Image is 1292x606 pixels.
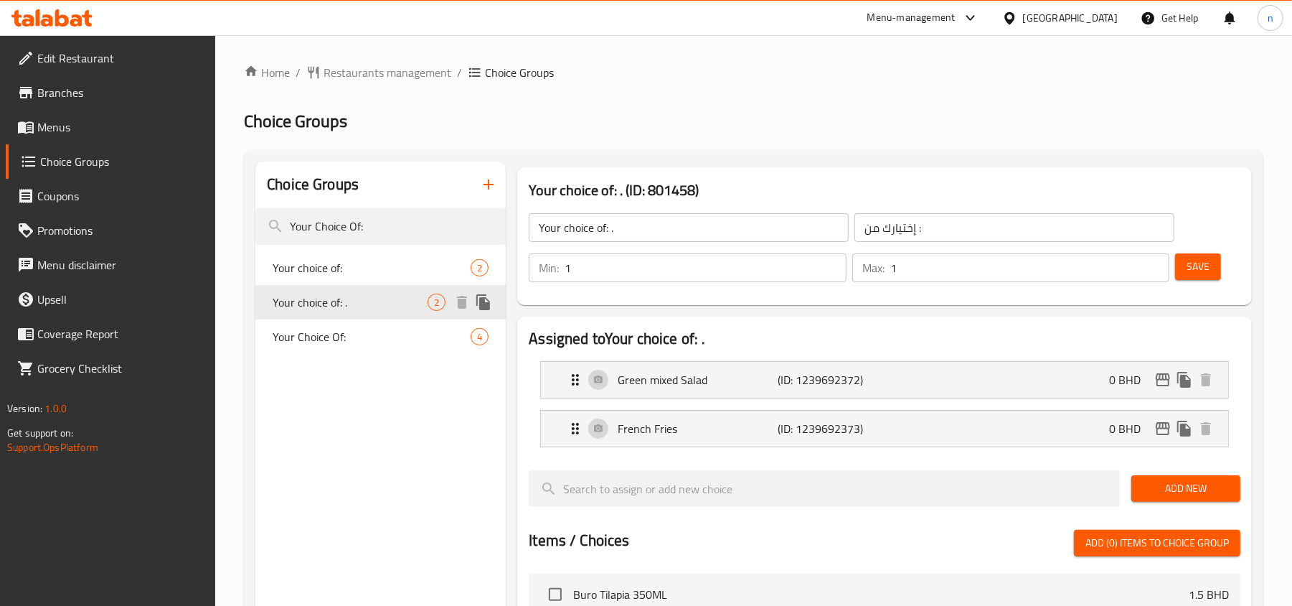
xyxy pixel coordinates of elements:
[255,320,506,354] div: Your Choice Of:4
[37,50,204,67] span: Edit Restaurant
[457,64,462,81] li: /
[471,261,488,275] span: 2
[37,222,204,239] span: Promotions
[37,84,204,101] span: Branches
[267,174,359,195] h2: Choice Groups
[255,208,506,245] input: search
[541,411,1228,447] div: Expand
[867,9,956,27] div: Menu-management
[471,259,489,276] div: Choices
[296,64,301,81] li: /
[428,294,445,311] div: Choices
[471,330,488,344] span: 4
[37,360,204,377] span: Grocery Checklist
[862,259,885,276] p: Max:
[618,371,778,388] p: Green mixed Salad
[428,296,445,309] span: 2
[37,256,204,274] span: Menu disclaimer
[37,325,204,342] span: Coverage Report
[778,371,885,388] p: (ID: 1239692372)
[471,328,489,345] div: Choices
[529,328,1240,350] h2: Assigned to Your choice of: .
[541,362,1228,398] div: Expand
[529,404,1240,453] li: Expand
[539,259,559,276] p: Min:
[1187,258,1210,276] span: Save
[6,41,216,75] a: Edit Restaurant
[778,420,885,437] p: (ID: 1239692373)
[6,75,216,110] a: Branches
[37,291,204,308] span: Upsell
[1195,369,1217,391] button: delete
[473,292,494,313] button: duplicate
[1195,418,1217,439] button: delete
[6,110,216,144] a: Menus
[1074,530,1240,556] button: Add (0) items to choice group
[6,213,216,248] a: Promotions
[1268,10,1273,26] span: n
[6,248,216,282] a: Menu disclaimer
[273,294,428,311] span: Your choice of: .
[306,64,451,81] a: Restaurants management
[6,282,216,317] a: Upsell
[255,285,506,320] div: Your choice of: .2deleteduplicate
[273,259,471,276] span: Your choice of:
[1109,420,1152,437] p: 0 BHD
[6,144,216,179] a: Choice Groups
[7,399,42,418] span: Version:
[244,64,290,81] a: Home
[7,438,98,457] a: Support.OpsPlatform
[1023,10,1118,26] div: [GEOGRAPHIC_DATA]
[44,399,67,418] span: 1.0.0
[273,328,471,345] span: Your Choice Of:
[573,586,1189,603] span: Buro Tilapia 350ML
[37,118,204,136] span: Menus
[6,351,216,386] a: Grocery Checklist
[1174,418,1195,439] button: duplicate
[1085,534,1229,552] span: Add (0) items to choice group
[244,105,347,137] span: Choice Groups
[451,292,473,313] button: delete
[40,153,204,170] span: Choice Groups
[37,187,204,205] span: Coupons
[6,179,216,213] a: Coupons
[1152,369,1174,391] button: edit
[244,64,1263,81] nav: breadcrumb
[529,470,1120,507] input: search
[1109,371,1152,388] p: 0 BHD
[1143,480,1229,498] span: Add New
[1175,253,1221,280] button: Save
[618,420,778,437] p: French Fries
[7,424,73,442] span: Get support on:
[1189,586,1229,603] p: 1.5 BHD
[6,317,216,351] a: Coverage Report
[1152,418,1174,439] button: edit
[324,64,451,81] span: Restaurants management
[485,64,554,81] span: Choice Groups
[529,179,1240,202] h3: Your choice of: . (ID: 801458)
[529,355,1240,404] li: Expand
[1174,369,1195,391] button: duplicate
[1131,475,1240,502] button: Add New
[529,530,629,551] h2: Items / Choices
[255,251,506,285] div: Your choice of:2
